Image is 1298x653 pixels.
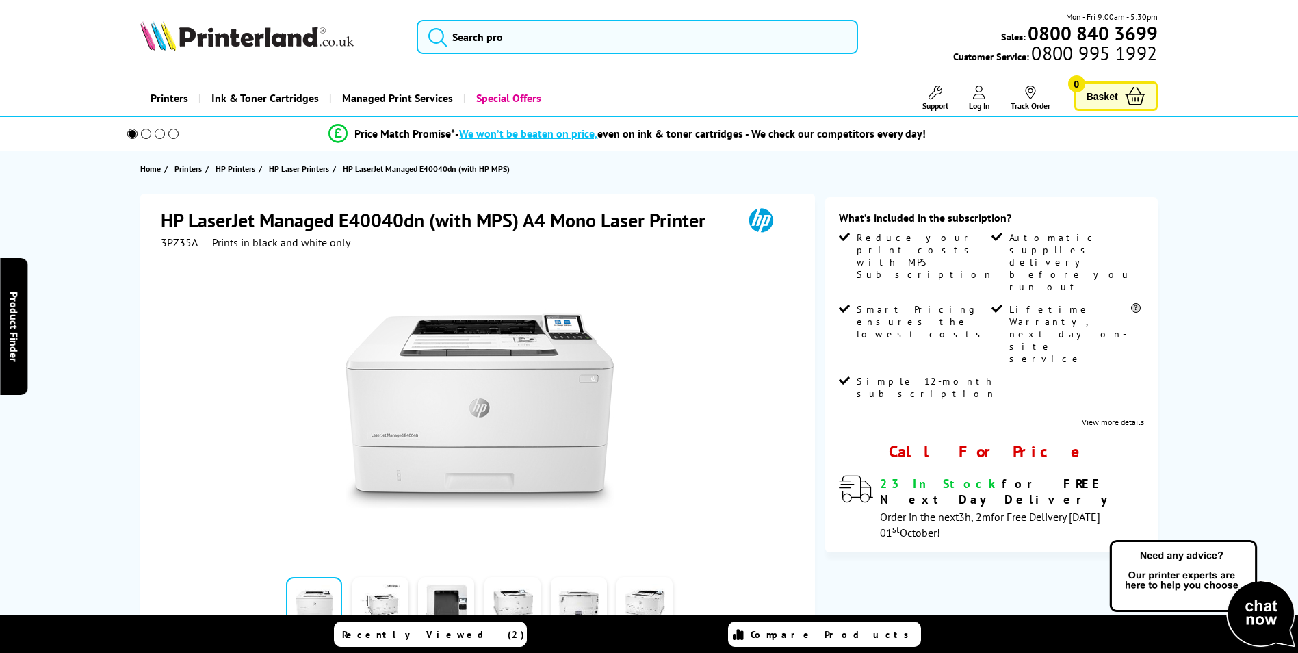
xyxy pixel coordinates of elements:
sup: st [892,523,900,535]
a: HP Printers [216,162,259,176]
span: Printers [174,162,202,176]
span: 0 [1068,75,1085,92]
span: Basket [1087,87,1118,105]
span: Customer Service: [953,47,1157,63]
span: Home [140,162,161,176]
span: HP Laser Printers [269,162,329,176]
img: Printerland Logo [140,21,354,51]
span: Compare Products [751,628,916,641]
a: Printers [140,81,198,116]
span: Ink & Toner Cartridges [211,81,319,116]
span: Support [922,101,948,111]
a: flex-contract-details [1082,417,1144,427]
a: Track Order [1011,86,1050,111]
span: flex-contract-details [857,375,996,400]
a: Recently Viewed (2) [334,622,527,647]
span: flex-contract-details [1009,231,1141,293]
span: 3PZ35A [161,235,198,249]
span: flex-contract-details [857,231,994,281]
a: Special Offers [463,81,551,116]
div: for FREE Next Day Delivery [880,476,1144,507]
div: Call For Price [839,441,1144,462]
span: 0800 995 1992 [1029,47,1157,60]
h1: HP LaserJet Managed E40040dn (with MPS) A4 Mono Laser Printer [161,207,719,233]
span: 3h, 2m [959,510,991,524]
span: flex-contract-details [1009,303,1129,365]
img: HP LaserJet Managed E40040dn (with MPS) [346,277,614,545]
span: Log In [969,101,990,111]
img: HP [729,207,792,233]
i: Prints in black and white only [212,235,350,249]
a: Basket 0 [1074,81,1158,111]
div: - even on ink & toner cartridges - We check our competitors every day! [455,127,926,140]
div: modal_delivery [839,476,1144,539]
span: Order in the next for Free Delivery [DATE] 01 October! [880,510,1100,539]
a: HP LaserJet Managed E40040dn (with HP MPS) [343,162,513,176]
span: HP LaserJet Managed E40040dn (with HP MPS) [343,162,510,176]
a: Printers [174,162,205,176]
span: flex-contract-details [857,303,988,340]
span: We won’t be beaten on price, [459,127,597,140]
a: Printerland Logo [140,21,400,53]
span: Product Finder [7,292,21,362]
input: Search pro [417,20,858,54]
a: Compare Products [728,622,921,647]
span: Recently Viewed (2) [342,628,525,641]
b: 0800 840 3699 [1028,21,1158,46]
a: Home [140,162,164,176]
span: Sales: [1001,30,1026,43]
a: 0800 840 3699 [1026,27,1158,40]
img: Open Live Chat window [1106,538,1298,650]
span: Mon - Fri 9:00am - 5:30pm [1066,10,1158,23]
span: 23 In Stock [880,476,1002,491]
li: modal_Promise [109,122,1147,146]
a: HP Laser Printers [269,162,333,176]
span: Price Match Promise* [354,127,455,140]
div: What’s included in the subscription? [839,211,1144,231]
a: Support [922,86,948,111]
a: Ink & Toner Cartridges [198,81,329,116]
a: Managed Print Services [329,81,463,116]
a: Log In [969,86,990,111]
span: HP Printers [216,162,255,176]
